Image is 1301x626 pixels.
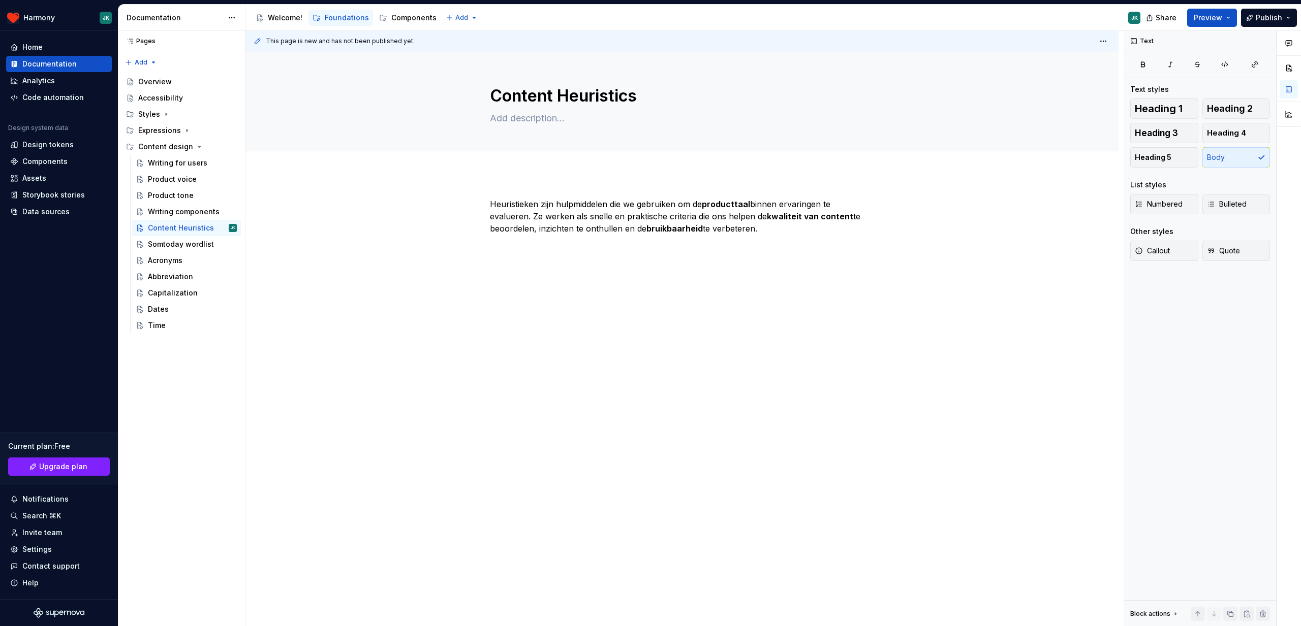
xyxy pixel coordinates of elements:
span: Bulleted [1207,199,1247,209]
a: Components [6,153,112,170]
a: Foundations [308,10,373,26]
div: Writing components [148,207,220,217]
span: Callout [1135,246,1170,256]
span: Preview [1194,13,1222,23]
span: Publish [1256,13,1282,23]
a: Abbreviation [132,269,241,285]
svg: Supernova Logo [34,608,84,618]
div: JK [103,14,109,22]
button: Publish [1241,9,1297,27]
div: Harmony [23,13,55,23]
div: Assets [22,173,46,183]
div: JK [1131,14,1138,22]
a: Welcome! [252,10,306,26]
div: List styles [1130,180,1166,190]
strong: producttaal [702,199,750,209]
div: Dates [148,304,169,314]
button: Heading 5 [1130,147,1198,168]
div: Abbreviation [148,272,193,282]
div: Components [391,13,437,23]
span: Heading 4 [1207,128,1246,138]
div: Current plan : Free [8,441,110,451]
button: Notifications [6,491,112,507]
a: Writing components [132,204,241,220]
a: Acronyms [132,252,241,269]
button: HarmonyJK [2,7,116,28]
p: Heuristieken zijn hulpmiddelen die we gebruiken om de binnen ervaringen te evalueren. Ze werken a... [490,198,874,235]
a: Storybook stories [6,187,112,203]
a: Code automation [6,89,112,106]
div: Capitalization [148,288,198,298]
div: Contact support [22,561,80,571]
button: Quote [1202,241,1271,261]
div: Expressions [122,122,241,139]
strong: kwaliteit van content [767,211,853,221]
a: Components [375,10,441,26]
div: Data sources [22,207,70,217]
span: Quote [1207,246,1240,256]
div: Page tree [122,74,241,334]
a: Product voice [132,171,241,187]
a: Somtoday wordlist [132,236,241,252]
a: Data sources [6,204,112,220]
span: Add [455,14,468,22]
button: Heading 1 [1130,98,1198,119]
a: Home [6,39,112,55]
span: Upgrade plan [39,462,87,472]
div: Text styles [1130,84,1169,94]
div: Styles [122,106,241,122]
div: Content design [122,139,241,155]
button: Add [122,55,160,70]
div: Time [148,320,166,331]
div: Home [22,42,43,52]
button: Help [6,575,112,591]
div: Overview [138,77,172,87]
button: Upgrade plan [8,457,110,476]
button: Add [443,11,481,25]
span: Share [1156,13,1176,23]
a: Settings [6,541,112,557]
span: Heading 5 [1135,152,1171,162]
a: Documentation [6,56,112,72]
a: Time [132,317,241,334]
div: Analytics [22,76,55,86]
span: This page is new and has not been published yet. [266,37,415,45]
button: Preview [1187,9,1237,27]
a: Design tokens [6,137,112,153]
div: Other styles [1130,226,1173,237]
a: Content HeuristicsJK [132,220,241,236]
div: Block actions [1130,607,1180,621]
div: Writing for users [148,158,207,168]
a: Product tone [132,187,241,204]
a: Writing for users [132,155,241,171]
div: Documentation [127,13,223,23]
img: 41dd58b4-cf0d-4748-b605-c484c7e167c9.png [7,12,19,24]
button: Callout [1130,241,1198,261]
button: Heading 3 [1130,123,1198,143]
strong: bruikbaarheid [646,223,703,234]
div: Pages [122,37,156,45]
div: Help [22,578,39,588]
div: Somtoday wordlist [148,239,214,249]
a: Assets [6,170,112,186]
div: Design system data [8,124,68,132]
span: Heading 2 [1207,104,1253,114]
a: Overview [122,74,241,90]
button: Contact support [6,558,112,574]
a: Accessibility [122,90,241,106]
div: Design tokens [22,140,74,150]
a: Invite team [6,524,112,541]
div: Product voice [148,174,197,184]
div: Welcome! [268,13,302,23]
button: Search ⌘K [6,508,112,524]
span: Heading 1 [1135,104,1183,114]
span: Heading 3 [1135,128,1178,138]
div: Code automation [22,92,84,103]
button: Bulleted [1202,194,1271,214]
div: JK [231,223,235,233]
div: Page tree [252,8,441,28]
button: Numbered [1130,194,1198,214]
a: Dates [132,301,241,317]
div: Content design [138,142,193,152]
